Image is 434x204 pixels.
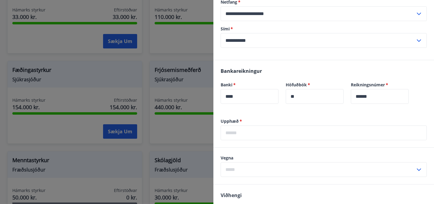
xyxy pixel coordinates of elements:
[221,118,427,124] label: Upphæð
[221,68,262,74] span: Bankareikningur
[221,155,427,161] label: Vegna
[221,82,278,88] label: Banki
[351,82,409,88] label: Reikningsnúmer
[221,125,427,140] div: Upphæð
[221,26,427,32] label: Sími
[221,192,242,199] span: Viðhengi
[286,82,344,88] label: Höfuðbók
